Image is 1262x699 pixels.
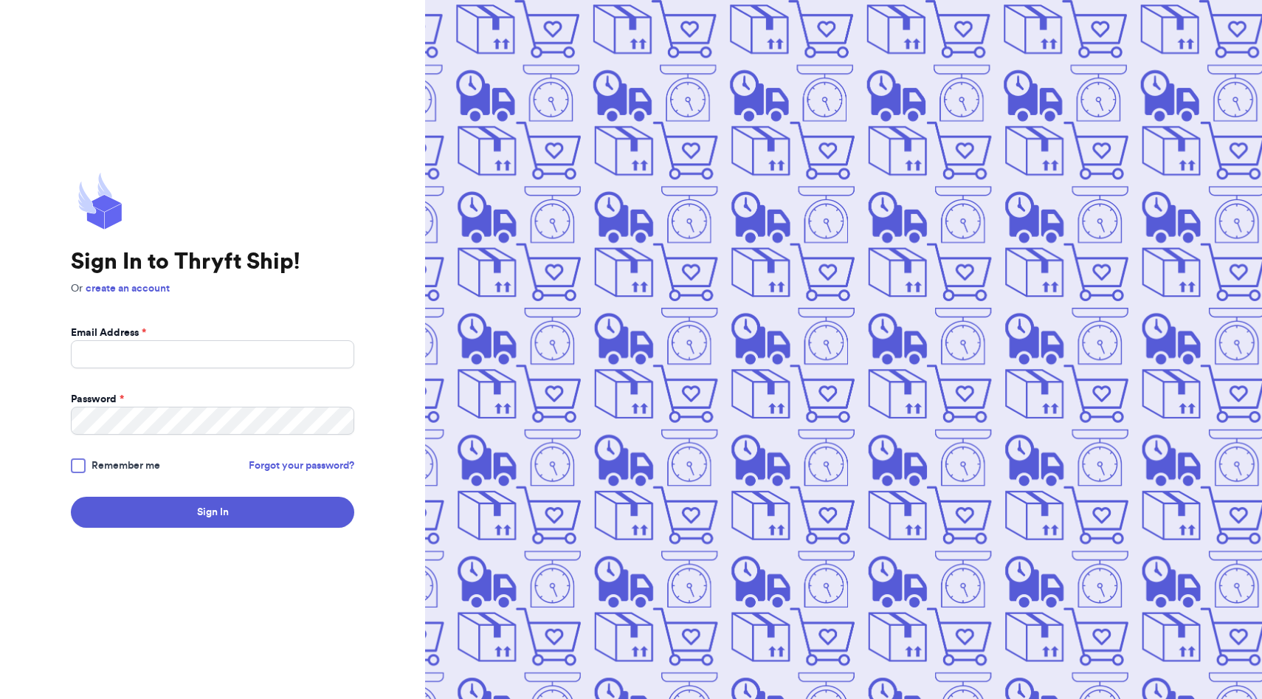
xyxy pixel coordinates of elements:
label: Email Address [71,326,146,340]
button: Sign In [71,497,354,528]
h1: Sign In to Thryft Ship! [71,249,354,275]
label: Password [71,392,124,407]
span: Remember me [92,458,160,473]
a: Forgot your password? [249,458,354,473]
p: Or [71,281,354,296]
a: create an account [86,283,170,294]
